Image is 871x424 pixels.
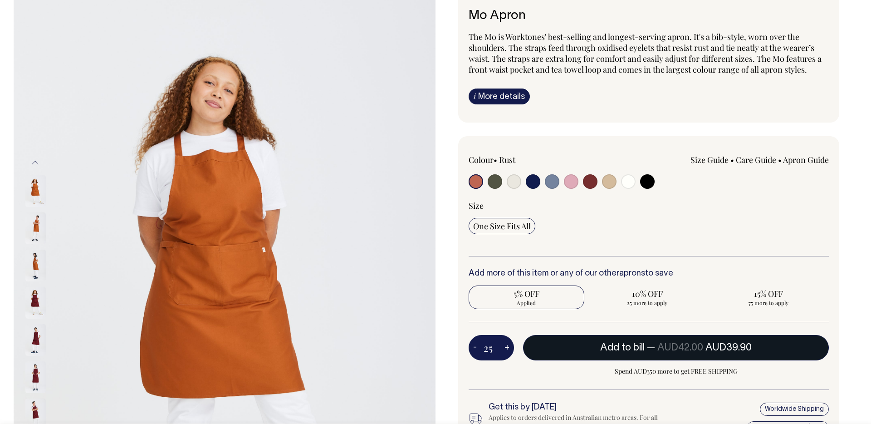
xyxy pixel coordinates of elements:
[778,154,782,165] span: •
[710,286,826,309] input: 15% OFF 75 more to apply
[25,212,46,244] img: rust
[705,343,752,352] span: AUD39.90
[715,288,822,299] span: 15% OFF
[473,221,531,232] span: One Size Fits All
[29,153,42,173] button: Previous
[500,339,514,357] button: +
[594,288,701,299] span: 10% OFF
[469,286,584,309] input: 5% OFF Applied
[590,286,705,309] input: 10% OFF 25 more to apply
[494,154,497,165] span: •
[25,287,46,319] img: burgundy
[715,299,822,306] span: 75 more to apply
[469,339,481,357] button: -
[523,366,829,377] span: Spend AUD350 more to get FREE SHIPPING
[594,299,701,306] span: 25 more to apply
[25,324,46,356] img: burgundy
[619,270,645,277] a: aprons
[469,31,822,75] span: The Mo is Worktones' best-selling and longest-serving apron. It's a bib-style, worn over the shou...
[25,361,46,393] img: burgundy
[469,269,829,278] h6: Add more of this item or any of our other to save
[489,403,665,412] h6: Get this by [DATE]
[736,154,776,165] a: Care Guide
[469,218,535,234] input: One Size Fits All
[25,175,46,207] img: rust
[469,154,613,165] div: Colour
[473,288,580,299] span: 5% OFF
[657,343,703,352] span: AUD42.00
[499,154,515,165] label: Rust
[783,154,829,165] a: Apron Guide
[473,299,580,306] span: Applied
[690,154,729,165] a: Size Guide
[523,335,829,360] button: Add to bill —AUD42.00AUD39.90
[25,250,46,281] img: rust
[474,91,476,101] span: i
[600,343,645,352] span: Add to bill
[469,89,530,104] a: iMore details
[469,200,829,211] div: Size
[730,154,734,165] span: •
[647,343,752,352] span: —
[469,9,829,23] h1: Mo Apron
